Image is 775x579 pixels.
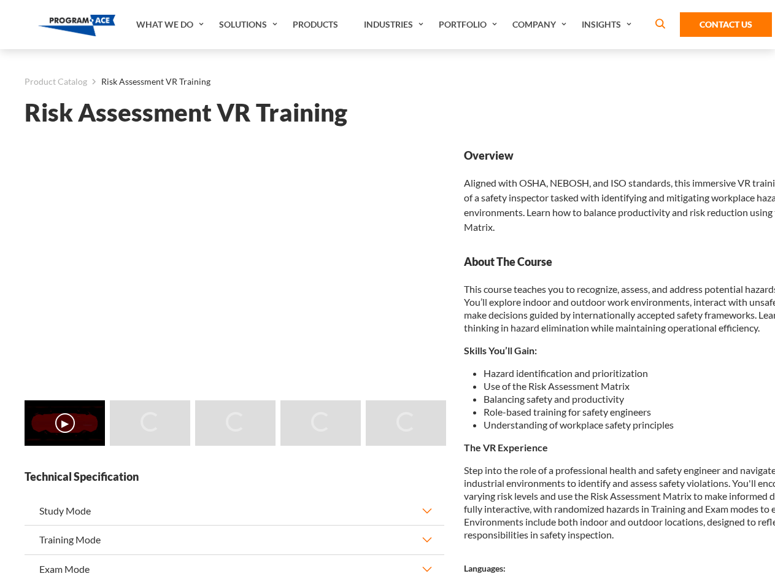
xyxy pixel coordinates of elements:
[25,469,444,484] strong: Technical Specification
[55,413,75,433] button: ▶
[25,497,444,525] button: Study Mode
[25,148,444,384] iframe: Risk Assessment VR Training - Video 0
[680,12,772,37] a: Contact Us
[25,400,105,446] img: Risk Assessment VR Training - Video 0
[38,15,116,36] img: Program-Ace
[25,74,87,90] a: Product Catalog
[87,74,210,90] li: Risk Assessment VR Training
[25,526,444,554] button: Training Mode
[464,563,506,573] strong: Languages:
